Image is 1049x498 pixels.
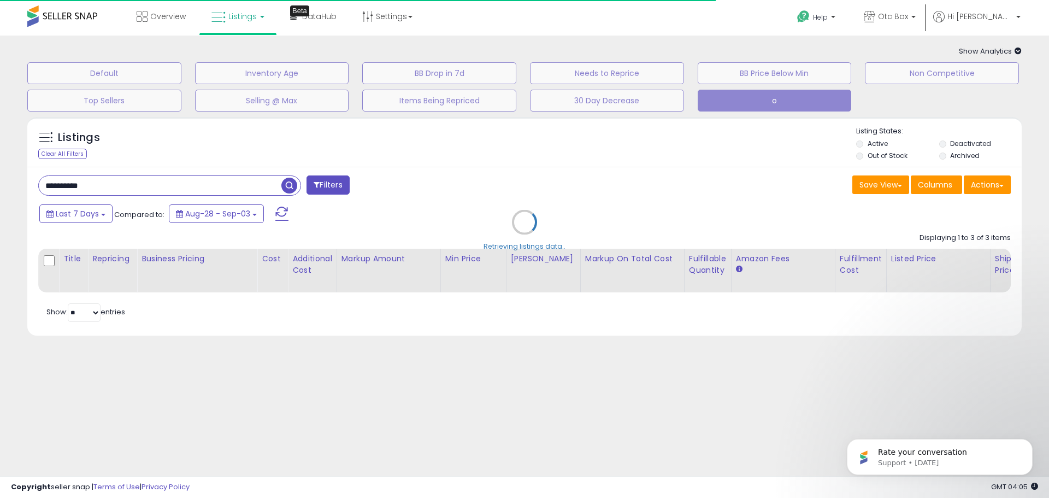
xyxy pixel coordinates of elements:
button: Selling @ Max [195,90,349,112]
span: Overview [150,11,186,22]
strong: Copyright [11,482,51,492]
button: Items Being Repriced [362,90,516,112]
button: Inventory Age [195,62,349,84]
div: Retrieving listings data.. [484,241,565,251]
a: Terms of Use [93,482,140,492]
span: Otc Box [878,11,908,22]
div: Tooltip anchor [290,5,309,16]
button: o [698,90,852,112]
iframe: Intercom notifications message [830,416,1049,493]
a: Hi [PERSON_NAME] [933,11,1021,36]
button: Non Competitive [865,62,1019,84]
button: BB Price Below Min [698,62,852,84]
button: Top Sellers [27,90,181,112]
button: Needs to Reprice [530,62,684,84]
span: Help [813,13,828,22]
a: Privacy Policy [142,482,190,492]
span: DataHub [302,11,337,22]
span: Show Analytics [959,46,1022,56]
div: seller snap | | [11,482,190,493]
button: Default [27,62,181,84]
button: 30 Day Decrease [530,90,684,112]
i: Get Help [797,10,810,24]
span: Hi [PERSON_NAME] [947,11,1013,22]
span: Listings [228,11,257,22]
button: BB Drop in 7d [362,62,516,84]
a: Help [788,2,846,36]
